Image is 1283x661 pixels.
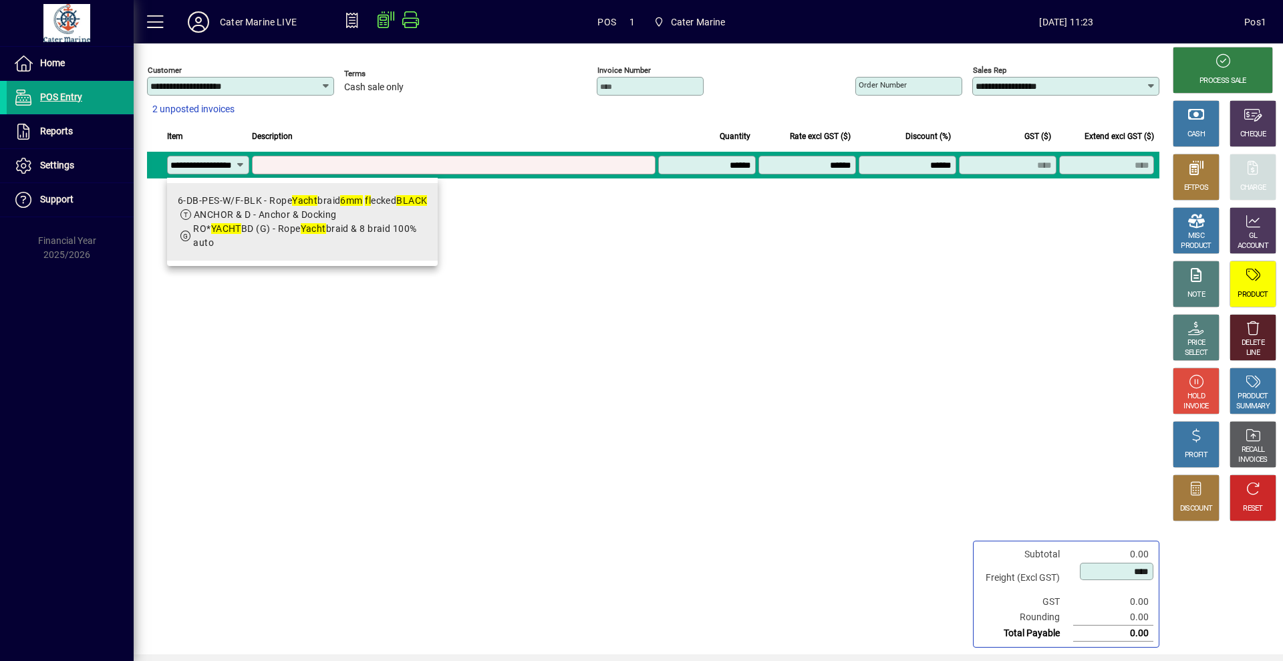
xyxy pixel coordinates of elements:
div: INVOICES [1238,455,1267,465]
button: Profile [177,10,220,34]
div: SUMMARY [1236,402,1270,412]
em: BLACK [396,195,427,206]
span: Cater Marine [648,10,731,34]
span: Reports [40,126,73,136]
td: GST [979,594,1073,610]
div: 6-DB-PES-W/F-BLK - Rope braid ecked [178,194,427,208]
span: ANCHOR & D - Anchor & Docking [194,209,337,220]
td: 0.00 [1073,547,1153,562]
em: Yacht [292,195,317,206]
mat-option: 6-DB-PES-W/F-BLK - Rope Yachtbraid 6mm flecked BLACK [167,183,438,261]
div: PRODUCT [1238,392,1268,402]
div: DISCOUNT [1180,504,1212,514]
div: GL [1249,231,1258,241]
div: SELECT [1185,348,1208,358]
em: Yacht [301,223,326,234]
span: Extend excl GST ($) [1085,129,1154,144]
div: CHARGE [1240,183,1266,193]
a: Home [7,47,134,80]
span: Support [40,194,74,205]
div: NOTE [1187,290,1205,300]
div: Cater Marine LIVE [220,11,297,33]
span: Item [167,129,183,144]
span: GST ($) [1024,129,1051,144]
div: PROFIT [1185,450,1207,460]
td: 0.00 [1073,594,1153,610]
span: POS [597,11,616,33]
div: RECALL [1242,445,1265,455]
div: RESET [1243,504,1263,514]
div: HOLD [1187,392,1205,402]
span: Settings [40,160,74,170]
div: DELETE [1242,338,1264,348]
mat-label: Customer [148,65,182,75]
div: EFTPOS [1184,183,1209,193]
span: [DATE] 11:23 [889,11,1245,33]
em: YACHT [211,223,241,234]
a: Settings [7,149,134,182]
div: Pos1 [1244,11,1266,33]
span: RO* BD (G) - Rope braid & 8 braid 100% auto [193,223,416,248]
div: PRICE [1187,338,1205,348]
div: PRODUCT [1238,290,1268,300]
a: Support [7,183,134,217]
span: 1 [629,11,635,33]
span: Terms [344,70,424,78]
div: INVOICE [1183,402,1208,412]
span: Cater Marine [671,11,726,33]
em: 6mm [340,195,362,206]
span: 2 unposted invoices [152,102,235,116]
div: PRODUCT [1181,241,1211,251]
mat-label: Invoice number [597,65,651,75]
td: 0.00 [1073,626,1153,642]
mat-label: Sales rep [973,65,1006,75]
td: 0.00 [1073,610,1153,626]
td: Freight (Excl GST) [979,562,1073,594]
td: Total Payable [979,626,1073,642]
td: Rounding [979,610,1073,626]
td: Subtotal [979,547,1073,562]
button: 2 unposted invoices [147,98,240,122]
mat-label: Order number [859,80,907,90]
div: CHEQUE [1240,130,1266,140]
em: fl [365,195,371,206]
div: CASH [1187,130,1205,140]
div: PROCESS SALE [1199,76,1246,86]
div: LINE [1246,348,1260,358]
span: Discount (%) [905,129,951,144]
span: Home [40,57,65,68]
div: MISC [1188,231,1204,241]
span: Cash sale only [344,82,404,93]
span: Rate excl GST ($) [790,129,851,144]
a: Reports [7,115,134,148]
div: ACCOUNT [1238,241,1268,251]
span: POS Entry [40,92,82,102]
span: Quantity [720,129,750,144]
span: Description [252,129,293,144]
